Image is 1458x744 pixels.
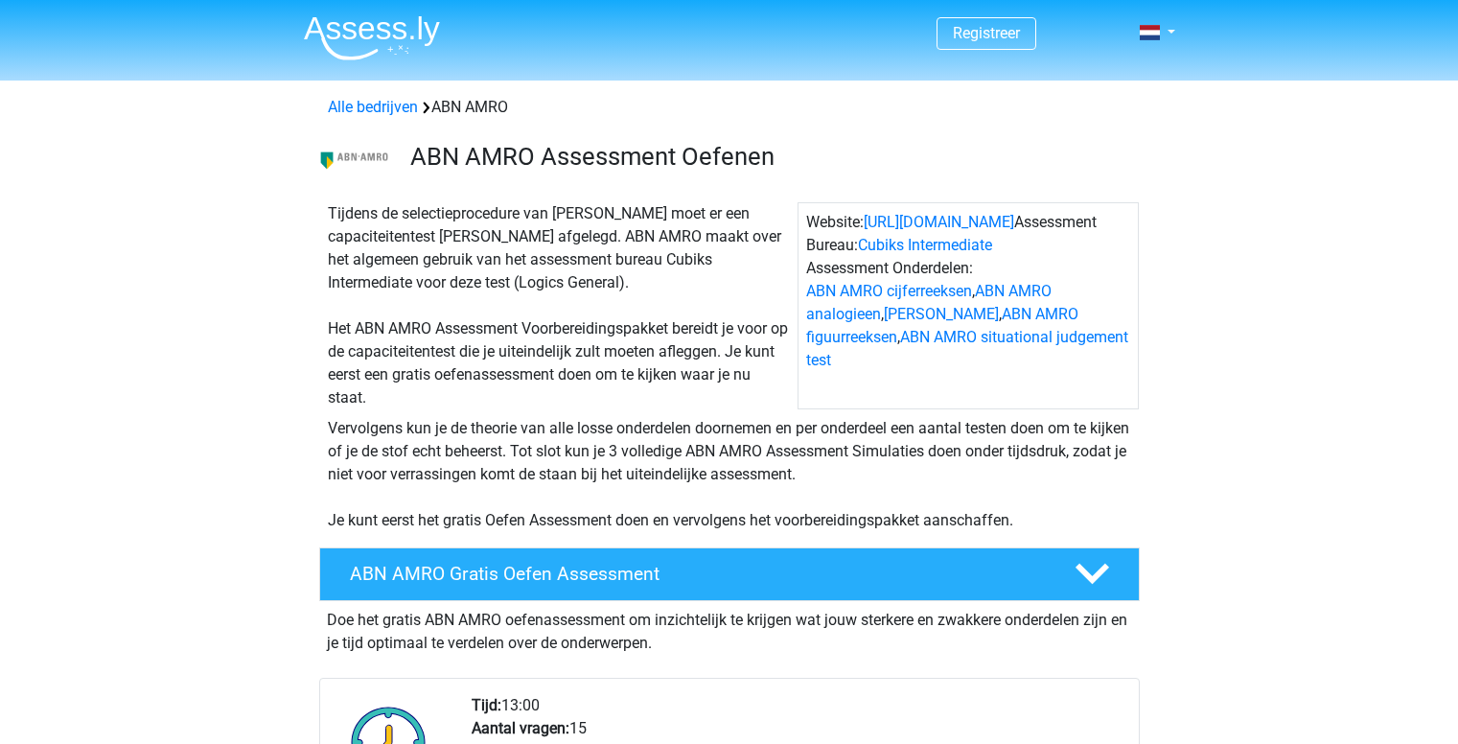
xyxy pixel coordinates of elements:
[319,601,1140,655] div: Doe het gratis ABN AMRO oefenassessment om inzichtelijk te krijgen wat jouw sterkere en zwakkere ...
[806,282,972,300] a: ABN AMRO cijferreeksen
[806,282,1052,323] a: ABN AMRO analogieen
[320,417,1139,532] div: Vervolgens kun je de theorie van alle losse onderdelen doornemen en per onderdeel een aantal test...
[472,696,501,714] b: Tijd:
[806,328,1128,369] a: ABN AMRO situational judgement test
[864,213,1014,231] a: [URL][DOMAIN_NAME]
[328,98,418,116] a: Alle bedrijven
[304,15,440,60] img: Assessly
[312,547,1147,601] a: ABN AMRO Gratis Oefen Assessment
[858,236,992,254] a: Cubiks Intermediate
[410,142,1124,172] h3: ABN AMRO Assessment Oefenen
[320,96,1139,119] div: ABN AMRO
[953,24,1020,42] a: Registreer
[472,719,569,737] b: Aantal vragen:
[806,305,1078,346] a: ABN AMRO figuurreeksen
[350,563,1044,585] h4: ABN AMRO Gratis Oefen Assessment
[320,202,798,409] div: Tijdens de selectieprocedure van [PERSON_NAME] moet er een capaciteitentest [PERSON_NAME] afgeleg...
[884,305,999,323] a: [PERSON_NAME]
[798,202,1139,409] div: Website: Assessment Bureau: Assessment Onderdelen: , , , ,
